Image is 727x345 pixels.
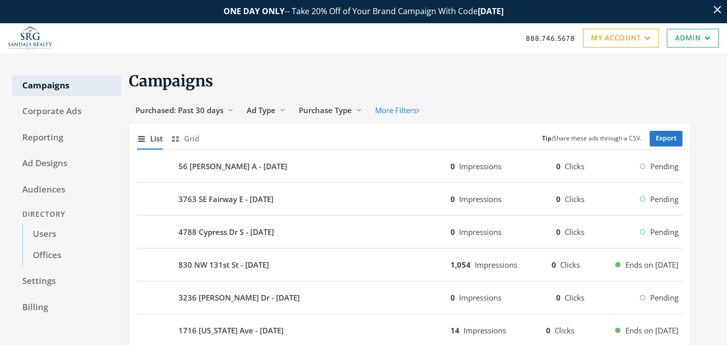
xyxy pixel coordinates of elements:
button: 3763 SE Fairway E - [DATE]0Impressions0ClicksPending [137,187,683,211]
span: List [150,133,163,144]
a: Export [650,131,683,146]
b: 830 NW 131st St - [DATE] [178,259,269,271]
span: Pending [650,292,678,304]
b: 0 [450,161,455,171]
b: Tip: [542,134,553,142]
button: 56 [PERSON_NAME] A - [DATE]0Impressions0ClicksPending [137,154,683,178]
button: More Filters [369,101,426,120]
button: List [137,128,163,150]
b: 0 [556,227,561,237]
span: Impressions [464,325,506,335]
span: Clicks [565,292,584,303]
button: 3236 [PERSON_NAME] Dr - [DATE]0Impressions0ClicksPending [137,285,683,310]
button: Purchase Type [292,101,369,120]
b: 3236 [PERSON_NAME] Dr - [DATE] [178,292,300,304]
b: 14 [450,325,460,335]
span: Ends on [DATE] [625,259,678,271]
b: 0 [450,194,455,204]
img: Adwerx [8,26,53,51]
button: Ad Type [240,101,292,120]
b: 4788 Cypress Dr S - [DATE] [178,226,274,238]
span: Impressions [475,260,517,270]
span: Purchased: Past 30 days [135,105,223,115]
span: Ends on [DATE] [625,325,678,336]
small: Share these ads through a CSV. [542,134,642,143]
a: 888.746.5678 [526,33,575,43]
b: 0 [556,161,561,171]
b: 0 [556,292,561,303]
a: Audiences [12,179,121,201]
span: Clicks [565,161,584,171]
span: Pending [650,193,678,205]
span: Impressions [459,292,502,303]
a: Campaigns [12,75,121,96]
button: Grid [171,128,199,150]
button: 1716 [US_STATE] Ave - [DATE]14Impressions0ClicksEnds on [DATE] [137,318,683,342]
button: 830 NW 131st St - [DATE]1,054Impressions0ClicksEnds on [DATE] [137,253,683,277]
b: 0 [450,227,455,237]
a: Billing [12,297,121,318]
b: 56 [PERSON_NAME] A - [DATE] [178,161,287,172]
a: Offices [22,245,121,266]
button: 4788 Cypress Dr S - [DATE]0Impressions0ClicksPending [137,220,683,244]
span: Purchase Type [299,105,352,115]
b: 3763 SE Fairway E - [DATE] [178,193,274,205]
span: Ad Type [247,105,276,115]
b: 0 [450,292,455,303]
b: 0 [546,325,551,335]
a: Corporate Ads [12,101,121,122]
button: Purchased: Past 30 days [129,101,240,120]
b: 1716 [US_STATE] Ave - [DATE] [178,325,284,336]
span: Clicks [560,260,580,270]
a: Admin [667,29,719,47]
span: Campaigns [129,71,213,90]
b: 0 [556,194,561,204]
span: Impressions [459,161,502,171]
span: Pending [650,226,678,238]
span: Impressions [459,194,502,204]
span: Impressions [459,227,502,237]
a: Settings [12,271,121,292]
span: Grid [184,133,199,144]
a: Ad Designs [12,153,121,174]
b: 0 [552,260,556,270]
span: Clicks [565,227,584,237]
a: Reporting [12,127,121,149]
span: Clicks [565,194,584,204]
a: Users [22,224,121,245]
a: My Account [583,29,659,47]
div: Directory [12,205,121,224]
span: Clicks [555,325,574,335]
span: Pending [650,161,678,172]
b: 1,054 [450,260,471,270]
